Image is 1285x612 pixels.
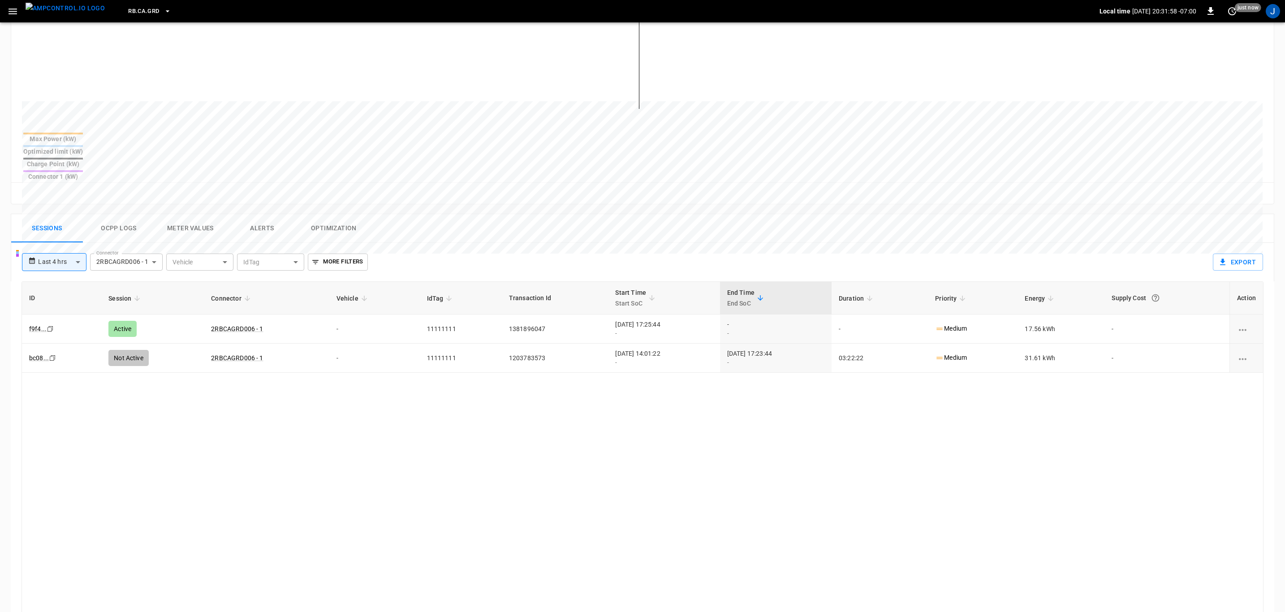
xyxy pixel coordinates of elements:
span: End TimeEnd SoC [727,287,766,309]
th: Transaction Id [502,282,608,315]
p: End SoC [727,298,755,309]
button: More Filters [308,254,367,271]
table: sessions table [22,282,1263,373]
span: just now [1235,3,1261,12]
span: RB.CA.GRD [128,6,159,17]
button: Export [1213,254,1263,271]
span: IdTag [427,293,455,304]
div: charging session options [1237,353,1256,362]
span: Vehicle [336,293,370,304]
div: charging session options [1237,324,1256,333]
p: Local time [1100,7,1130,16]
button: Optimization [298,214,370,243]
span: Session [108,293,143,304]
span: Duration [839,293,875,304]
span: Start TimeStart SoC [615,287,658,309]
button: The cost of your charging session based on your supply rates [1147,290,1164,306]
button: Ocpp logs [83,214,155,243]
button: set refresh interval [1225,4,1239,18]
div: Start Time [615,287,646,309]
div: profile-icon [1266,4,1280,18]
div: Supply Cost [1112,290,1222,306]
img: ampcontrol.io logo [26,3,105,14]
span: Energy [1025,293,1056,304]
span: Priority [935,293,968,304]
span: Connector [211,293,253,304]
th: ID [22,282,101,315]
button: RB.CA.GRD [125,3,174,20]
p: [DATE] 20:31:58 -07:00 [1132,7,1196,16]
button: Sessions [11,214,83,243]
p: Start SoC [615,298,646,309]
label: Connector [96,250,119,257]
button: Meter Values [155,214,226,243]
th: Action [1229,282,1263,315]
div: Last 4 hrs [38,254,86,271]
button: Alerts [226,214,298,243]
div: 2RBCAGRD006 - 1 [90,254,163,271]
div: End Time [727,287,755,309]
